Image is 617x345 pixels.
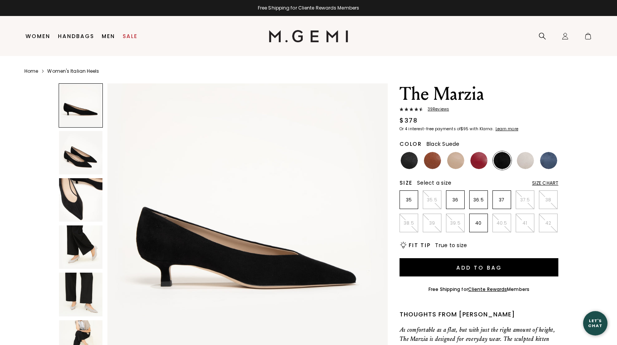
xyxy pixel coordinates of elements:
[24,68,38,74] a: Home
[583,318,607,328] div: Let's Chat
[516,197,534,203] p: 37.5
[516,220,534,226] p: 41
[400,197,418,203] p: 35
[446,220,464,226] p: 39.5
[400,258,558,276] button: Add to Bag
[47,68,99,74] a: Women's Italian Heels
[102,33,115,39] a: Men
[470,126,494,132] klarna-placement-style-body: with Klarna
[59,225,102,269] img: The Marzia
[427,140,460,148] span: Black Suede
[532,180,558,186] div: Size Chart
[400,310,558,319] div: Thoughts from [PERSON_NAME]
[423,197,441,203] p: 35.5
[470,152,488,169] img: Dark Red
[58,33,94,39] a: Handbags
[435,241,467,249] span: True to size
[470,197,488,203] p: 36.5
[59,131,102,174] img: The Marzia
[447,152,464,169] img: Beige
[446,197,464,203] p: 36
[400,180,412,186] h2: Size
[59,273,102,316] img: The Marzia
[400,107,558,113] a: 39Reviews
[468,286,507,292] a: Cliente Rewards
[423,107,449,112] span: 39 Review s
[493,197,511,203] p: 37
[269,30,348,42] img: M.Gemi
[409,242,430,248] h2: Fit Tip
[400,116,417,125] div: $378
[496,126,518,132] klarna-placement-style-cta: Learn more
[26,33,50,39] a: Women
[123,33,137,39] a: Sale
[460,126,468,132] klarna-placement-style-amount: $95
[495,127,518,131] a: Learn more
[59,178,102,222] img: The Marzia
[470,220,488,226] p: 40
[494,152,511,169] img: Black Suede
[424,152,441,169] img: Saddle
[400,126,460,132] klarna-placement-style-body: Or 4 interest-free payments of
[517,152,534,169] img: Light Oatmeal Suede
[423,220,441,226] p: 39
[539,220,557,226] p: 42
[493,220,511,226] p: 40.5
[400,83,558,105] h1: The Marzia
[428,286,529,292] div: Free Shipping for Members
[400,220,418,226] p: 38.5
[539,197,557,203] p: 38
[400,141,422,147] h2: Color
[417,179,451,187] span: Select a size
[540,152,557,169] img: Navy Suede
[401,152,418,169] img: Black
